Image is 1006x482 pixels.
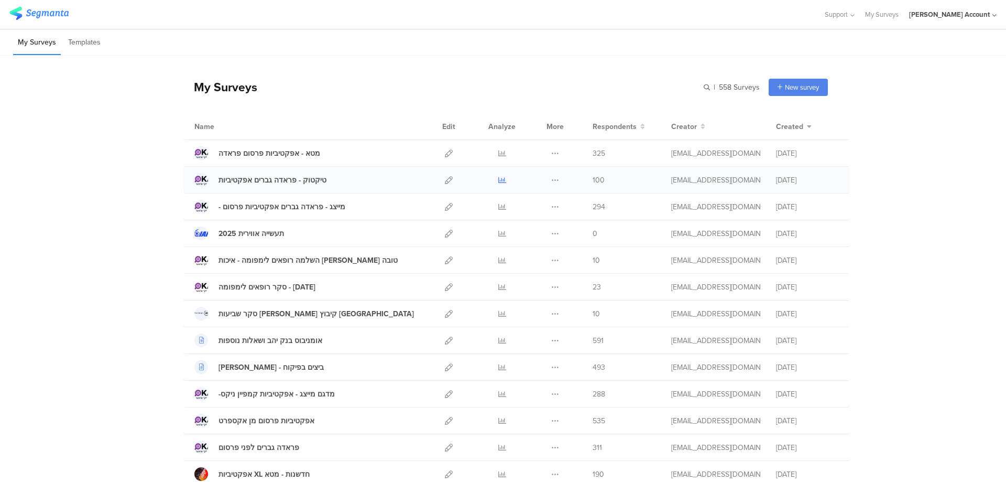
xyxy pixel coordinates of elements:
div: miri@miridikman.co.il [671,148,760,159]
div: [DATE] [776,148,839,159]
div: miri@miridikman.co.il [671,308,760,319]
div: [DATE] [776,201,839,212]
span: 535 [593,415,605,426]
div: miri@miridikman.co.il [671,335,760,346]
div: [DATE] [776,442,839,453]
span: Created [776,121,803,132]
a: טיקטוק - פראדה גברים אפקטיביות [194,173,326,187]
div: Name [194,121,257,132]
div: פראדה גברים לפני פרסום [218,442,299,453]
a: פראדה גברים לפני פרסום [194,441,299,454]
div: miri@miridikman.co.il [671,389,760,400]
span: 23 [593,282,601,293]
span: 288 [593,389,605,400]
a: סקר שביעות [PERSON_NAME] קיבוץ [GEOGRAPHIC_DATA] [194,307,414,320]
span: 294 [593,201,605,212]
div: Analyze [486,113,518,140]
div: [DATE] [776,255,839,266]
span: 10 [593,255,600,266]
span: 311 [593,442,602,453]
div: אומניבוס בנק יהב ושאלות נוספות [218,335,322,346]
div: מטא - אפקטיביות פרסום פראדה [218,148,320,159]
img: segmanta logo [9,7,69,20]
div: miri@miridikman.co.il [671,362,760,373]
a: [PERSON_NAME] - ביצים בפיקוח [194,360,324,374]
button: Created [776,121,812,132]
span: 558 Surveys [719,82,760,93]
div: אפקטיביות XL חדשנות - מטא [218,469,310,480]
span: New survey [785,82,819,92]
span: Support [825,9,848,19]
span: 325 [593,148,605,159]
div: More [544,113,566,140]
span: Creator [671,121,697,132]
a: -מדגם מייצג - אפקטיביות קמפיין ניקס [194,387,335,401]
div: סקר רופאים לימפומה - ספטמבר 2025 [218,282,315,293]
span: 493 [593,362,605,373]
li: My Surveys [13,30,61,55]
span: 591 [593,335,604,346]
div: טיקטוק - פראדה גברים אפקטיביות [218,175,326,186]
a: אומניבוס בנק יהב ושאלות נוספות [194,334,322,347]
div: השלמה רופאים לימפומה - איכות חיים טובה [218,255,398,266]
div: - מייצג - פראדה גברים אפקטיביות פרסום [218,201,345,212]
span: Respondents [593,121,637,132]
div: My Surveys [183,78,257,96]
div: miri@miridikman.co.il [671,415,760,426]
div: סקר שביעות רצון קיבוץ כנרת [218,308,414,319]
a: תעשייה אווירית 2025 [194,227,284,240]
span: 100 [593,175,605,186]
a: אפקטיביות XL חדשנות - מטא [194,467,310,481]
div: [DATE] [776,389,839,400]
a: - מייצג - פראדה גברים אפקטיביות פרסום [194,200,345,213]
div: [PERSON_NAME] Account [909,9,990,19]
div: miri@miridikman.co.il [671,442,760,453]
div: miri@miridikman.co.il [671,228,760,239]
div: אסף פינק - ביצים בפיקוח [218,362,324,373]
div: miri@miridikman.co.il [671,201,760,212]
a: מטא - אפקטיביות פרסום פראדה [194,146,320,160]
div: Edit [438,113,460,140]
div: -מדגם מייצג - אפקטיביות קמפיין ניקס [218,389,335,400]
button: Respondents [593,121,645,132]
div: [DATE] [776,362,839,373]
div: [DATE] [776,415,839,426]
div: miri@miridikman.co.il [671,282,760,293]
li: Templates [63,30,105,55]
div: [DATE] [776,175,839,186]
a: השלמה רופאים לימפומה - איכות [PERSON_NAME] טובה [194,253,398,267]
div: [DATE] [776,335,839,346]
a: סקר רופאים לימפומה - [DATE] [194,280,315,294]
div: [DATE] [776,228,839,239]
div: [DATE] [776,469,839,480]
div: miri@miridikman.co.il [671,175,760,186]
button: Creator [671,121,705,132]
span: | [712,82,717,93]
a: אפקטיביות פרסום מן אקספרט [194,414,314,427]
div: אפקטיביות פרסום מן אקספרט [218,415,314,426]
div: [DATE] [776,282,839,293]
span: 190 [593,469,604,480]
div: [DATE] [776,308,839,319]
div: miri@miridikman.co.il [671,255,760,266]
div: miri@miridikman.co.il [671,469,760,480]
span: 0 [593,228,597,239]
span: 10 [593,308,600,319]
div: תעשייה אווירית 2025 [218,228,284,239]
